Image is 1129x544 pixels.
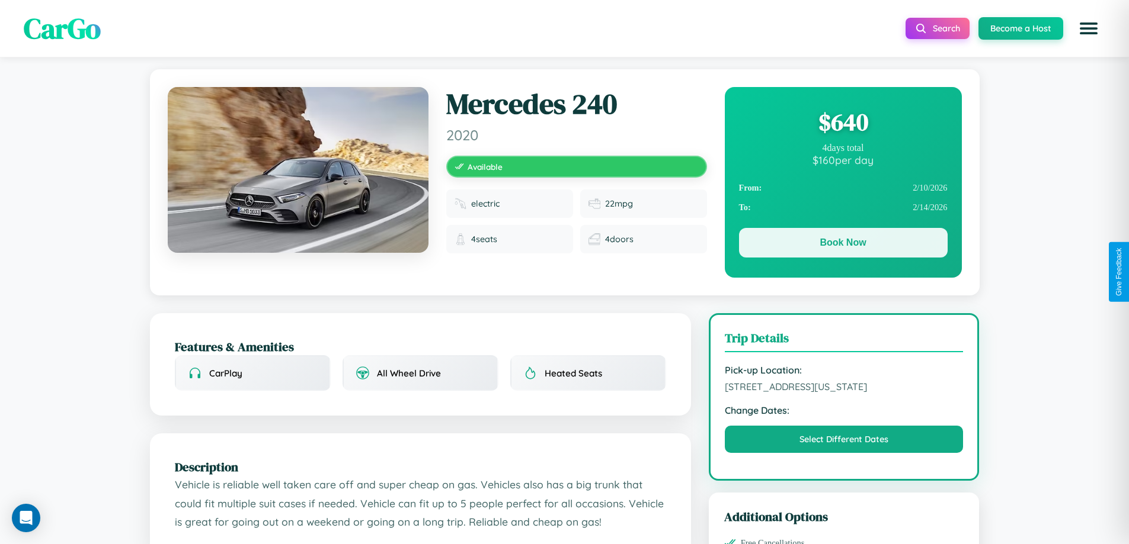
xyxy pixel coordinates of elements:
[739,106,948,138] div: $ 640
[605,198,633,209] span: 22 mpg
[168,87,428,253] img: Mercedes 240 2020
[906,18,970,39] button: Search
[175,338,666,355] h2: Features & Amenities
[739,228,948,257] button: Book Now
[605,234,634,244] span: 4 doors
[209,368,242,379] span: CarPlay
[1115,248,1123,296] div: Give Feedback
[589,233,600,245] img: Doors
[725,364,964,376] strong: Pick-up Location:
[725,381,964,392] span: [STREET_ADDRESS][US_STATE]
[455,233,466,245] img: Seats
[725,329,964,352] h3: Trip Details
[377,368,441,379] span: All Wheel Drive
[175,475,666,532] p: Vehicle is reliable well taken care off and super cheap on gas. Vehicles also has a big trunk tha...
[545,368,602,379] span: Heated Seats
[175,458,666,475] h2: Description
[1072,12,1105,45] button: Open menu
[446,126,707,144] span: 2020
[739,153,948,166] div: $ 160 per day
[739,202,751,213] strong: To:
[446,87,707,121] h1: Mercedes 240
[455,198,466,210] img: Fuel type
[471,198,500,209] span: electric
[739,198,948,217] div: 2 / 14 / 2026
[739,178,948,198] div: 2 / 10 / 2026
[12,504,40,532] div: Open Intercom Messenger
[468,162,503,172] span: Available
[933,23,960,34] span: Search
[978,17,1063,40] button: Become a Host
[471,234,497,244] span: 4 seats
[725,404,964,416] strong: Change Dates:
[739,143,948,153] div: 4 days total
[589,198,600,210] img: Fuel efficiency
[739,183,762,193] strong: From:
[725,426,964,453] button: Select Different Dates
[724,508,964,525] h3: Additional Options
[24,9,101,48] span: CarGo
